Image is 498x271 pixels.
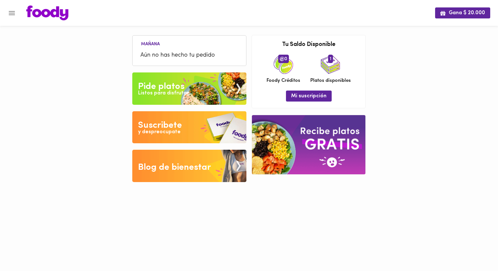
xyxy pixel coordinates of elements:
div: Listos para disfrutar [138,90,189,97]
span: Aún no has hecho tu pedido [140,51,238,60]
span: 0 [278,55,289,63]
div: Blog de bienestar [138,161,211,174]
iframe: Messagebird Livechat Widget [460,233,492,265]
div: Pide platos [138,80,184,93]
img: Blog de bienestar [132,150,246,182]
img: logo.png [26,5,68,20]
img: icon_dishes.png [321,55,340,74]
h3: Tu Saldo Disponible [257,42,361,48]
div: y despreocupate [138,128,181,136]
span: Platos disponibles [310,77,351,84]
img: referral-banner.png [252,115,365,174]
div: Suscribete [138,119,182,132]
button: Mi suscripción [286,91,332,101]
span: Foody Créditos [267,77,300,84]
button: Gana $ 20.000 [435,7,490,18]
img: Pide un Platos [132,72,246,105]
span: 1 [328,55,333,63]
button: Menu [4,5,20,21]
span: Mi suscripción [291,93,326,99]
img: foody-creditos.png [280,57,284,61]
li: Mañana [136,40,165,47]
span: Gana $ 20.000 [440,10,485,16]
img: credits-package.png [274,55,293,74]
img: Disfruta bajar de peso [132,111,246,144]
